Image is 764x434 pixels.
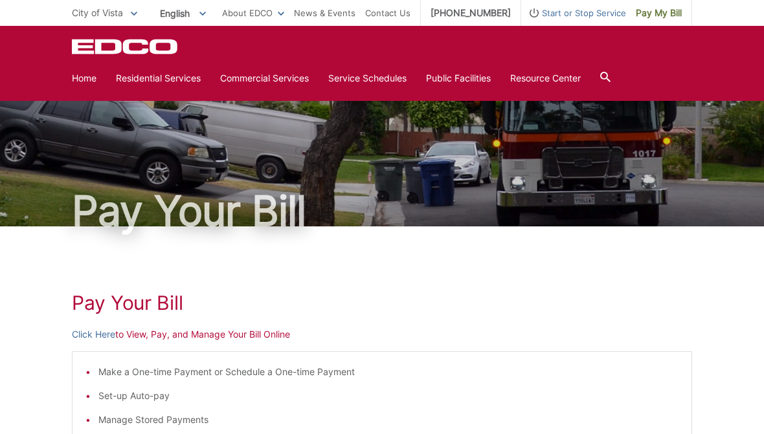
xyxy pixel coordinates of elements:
[98,413,679,427] li: Manage Stored Payments
[150,3,216,24] span: English
[328,71,407,85] a: Service Schedules
[72,39,179,54] a: EDCD logo. Return to the homepage.
[365,6,410,20] a: Contact Us
[116,71,201,85] a: Residential Services
[72,327,115,342] a: Click Here
[222,6,284,20] a: About EDCO
[220,71,309,85] a: Commercial Services
[72,7,123,18] span: City of Vista
[98,365,679,379] li: Make a One-time Payment or Schedule a One-time Payment
[72,71,96,85] a: Home
[510,71,581,85] a: Resource Center
[426,71,491,85] a: Public Facilities
[72,190,692,232] h1: Pay Your Bill
[72,291,692,314] h1: Pay Your Bill
[98,389,679,403] li: Set-up Auto-pay
[294,6,355,20] a: News & Events
[636,6,682,20] span: Pay My Bill
[72,327,692,342] p: to View, Pay, and Manage Your Bill Online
